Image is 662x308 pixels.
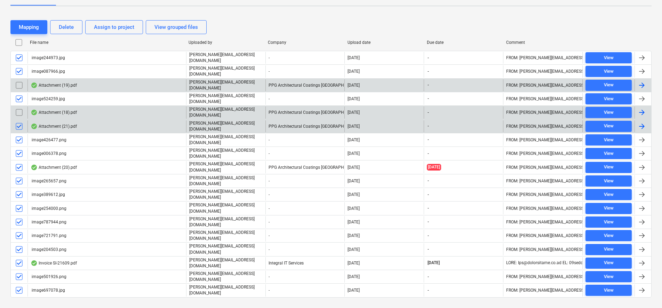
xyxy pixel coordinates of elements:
div: [DATE] [348,151,360,156]
button: View grouped files [146,20,207,34]
div: [DATE] [348,247,360,252]
div: image265657.png [31,179,66,183]
div: [DATE] [348,96,360,101]
div: [DATE] [348,83,360,88]
p: [PERSON_NAME][EMAIL_ADDRESS][DOMAIN_NAME] [189,271,263,283]
div: View [604,122,614,130]
span: - [427,123,430,129]
span: [DATE] [427,260,440,266]
div: image389612.jpg [31,192,65,197]
span: - [427,137,430,143]
div: - [265,175,345,187]
button: View [585,175,632,187]
button: Delete [50,20,82,34]
span: - [427,178,430,184]
span: - [427,69,430,74]
span: - [427,246,430,252]
div: image087966.jpg [31,69,65,74]
button: View [585,148,632,159]
div: Attachment (19).pdf [31,82,77,88]
button: View [585,121,632,132]
button: Assign to project [85,20,143,34]
div: Delete [59,23,74,32]
button: View [585,107,632,118]
div: View [604,232,614,240]
div: image244973.jpg [31,55,65,60]
button: View [585,162,632,173]
button: View [585,271,632,282]
div: View [604,109,614,117]
div: Invoice SI-21609.pdf [31,260,77,266]
div: - [265,134,345,146]
div: View [604,81,614,89]
div: image697078.jpg [31,288,65,293]
div: [DATE] [348,192,360,197]
button: Mapping [10,20,47,34]
div: View [604,163,614,171]
p: [PERSON_NAME][EMAIL_ADDRESS][DOMAIN_NAME] [189,189,263,200]
div: View grouped files [154,23,198,32]
div: PPG Architectural Coatings [GEOGRAPHIC_DATA] [265,106,345,118]
div: image787944.png [31,220,66,224]
div: Mapping [19,23,39,32]
div: Comment [506,40,580,45]
button: View [585,244,632,255]
div: OCR finished [31,124,38,129]
p: [PERSON_NAME][EMAIL_ADDRESS][DOMAIN_NAME] [189,52,263,64]
div: image501926.png [31,274,66,279]
div: image426477.png [31,137,66,142]
span: - [427,96,430,102]
div: [DATE] [348,137,360,142]
button: View [585,216,632,228]
div: Upload date [348,40,421,45]
p: [PERSON_NAME][EMAIL_ADDRESS][DOMAIN_NAME] [189,230,263,242]
span: [DATE] [427,164,441,171]
div: [DATE] [348,110,360,115]
p: [PERSON_NAME][EMAIL_ADDRESS][DOMAIN_NAME] [189,202,263,214]
div: - [265,189,345,200]
div: image204503.png [31,247,66,252]
p: [PERSON_NAME][EMAIL_ADDRESS][DOMAIN_NAME] [189,65,263,77]
span: - [427,151,430,157]
div: image524259.jpg [31,96,65,101]
div: - [265,243,345,255]
span: - [427,192,430,198]
div: [DATE] [348,179,360,183]
span: - [427,55,430,61]
div: OCR finished [31,260,38,266]
p: [PERSON_NAME][EMAIL_ADDRESS][DOMAIN_NAME] [189,148,263,159]
button: View [585,230,632,241]
div: OCR finished [31,82,38,88]
span: - [427,274,430,280]
p: [PERSON_NAME][EMAIL_ADDRESS][DOMAIN_NAME] [189,284,263,296]
div: [DATE] [348,274,360,279]
div: View [604,191,614,199]
div: - [265,52,345,64]
div: PPG Architectural Coatings [GEOGRAPHIC_DATA] [265,161,345,173]
span: - [427,233,430,239]
div: View [604,177,614,185]
div: OCR finished [31,110,38,115]
p: [PERSON_NAME][EMAIL_ADDRESS][DOMAIN_NAME] [189,79,263,91]
div: View [604,68,614,76]
div: View [604,273,614,281]
div: View [604,54,614,62]
div: View [604,218,614,226]
button: View [585,189,632,200]
button: View [585,134,632,145]
div: - [265,216,345,228]
p: [PERSON_NAME][EMAIL_ADDRESS][DOMAIN_NAME] [189,134,263,146]
div: View [604,95,614,103]
div: [DATE] [348,233,360,238]
span: - [427,110,430,116]
div: PPG Architectural Coatings [GEOGRAPHIC_DATA] [265,79,345,91]
div: File name [30,40,183,45]
p: [PERSON_NAME][EMAIL_ADDRESS][DOMAIN_NAME] [189,257,263,269]
iframe: Chat Widget [627,275,662,308]
div: image006378.png [31,151,66,156]
div: - [265,202,345,214]
p: [PERSON_NAME][EMAIL_ADDRESS][DOMAIN_NAME] [189,175,263,187]
p: [PERSON_NAME][EMAIL_ADDRESS][DOMAIN_NAME] [189,243,263,255]
button: View [585,258,632,269]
